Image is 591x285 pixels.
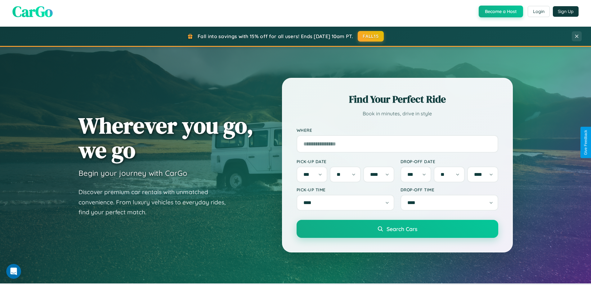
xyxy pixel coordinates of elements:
label: Pick-up Time [297,187,394,192]
label: Pick-up Date [297,159,394,164]
button: FALL15 [358,31,384,42]
div: Give Feedback [584,130,588,155]
label: Drop-off Date [401,159,498,164]
span: Search Cars [387,225,417,232]
iframe: Intercom live chat [6,264,21,279]
button: Sign Up [553,6,579,17]
h3: Begin your journey with CarGo [78,168,187,178]
h2: Find Your Perfect Ride [297,92,498,106]
span: CarGo [12,1,53,22]
label: Drop-off Time [401,187,498,192]
span: Fall into savings with 15% off for all users! Ends [DATE] 10am PT. [198,33,353,39]
label: Where [297,127,498,133]
p: Discover premium car rentals with unmatched convenience. From luxury vehicles to everyday rides, ... [78,187,234,217]
h1: Wherever you go, we go [78,113,253,162]
button: Login [528,6,550,17]
p: Book in minutes, drive in style [297,109,498,118]
button: Become a Host [479,6,523,17]
button: Search Cars [297,220,498,238]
